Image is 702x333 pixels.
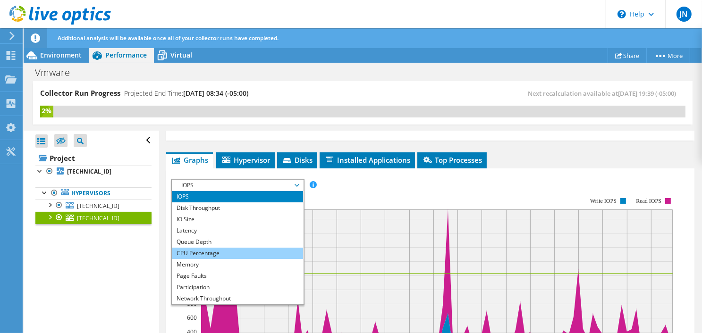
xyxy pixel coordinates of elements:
[591,198,617,204] text: Write IOPS
[172,214,303,225] li: IO Size
[282,155,313,165] span: Disks
[172,236,303,248] li: Queue Depth
[324,155,410,165] span: Installed Applications
[35,150,152,166] a: Project
[177,180,298,191] span: IOPS
[172,202,303,214] li: Disk Throughput
[170,50,192,59] span: Virtual
[183,89,248,98] span: [DATE] 08:34 (-05:00)
[172,270,303,282] li: Page Faults
[35,212,152,224] a: [TECHNICAL_ID]
[67,167,111,175] b: [TECHNICAL_ID]
[77,214,119,222] span: [TECHNICAL_ID]
[171,155,208,165] span: Graphs
[105,50,147,59] span: Performance
[172,259,303,270] li: Memory
[172,225,303,236] li: Latency
[31,67,85,78] h1: Vmware
[608,48,647,63] a: Share
[618,89,676,98] span: [DATE] 19:39 (-05:00)
[40,106,53,116] div: 2%
[40,50,82,59] span: Environment
[35,200,152,212] a: [TECHNICAL_ID]
[172,293,303,304] li: Network Throughput
[636,198,662,204] text: Read IOPS
[172,248,303,259] li: CPU Percentage
[58,34,279,42] span: Additional analysis will be available once all of your collector runs have completed.
[172,191,303,202] li: IOPS
[422,155,482,165] span: Top Processes
[646,48,690,63] a: More
[124,88,248,99] h4: Projected End Time:
[77,202,119,210] span: [TECHNICAL_ID]
[221,155,270,165] span: Hypervisor
[35,166,152,178] a: [TECHNICAL_ID]
[35,187,152,200] a: Hypervisors
[677,7,692,22] span: JN
[187,314,197,322] text: 600
[172,282,303,293] li: Participation
[528,89,681,98] span: Next recalculation available at
[617,10,626,18] svg: \n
